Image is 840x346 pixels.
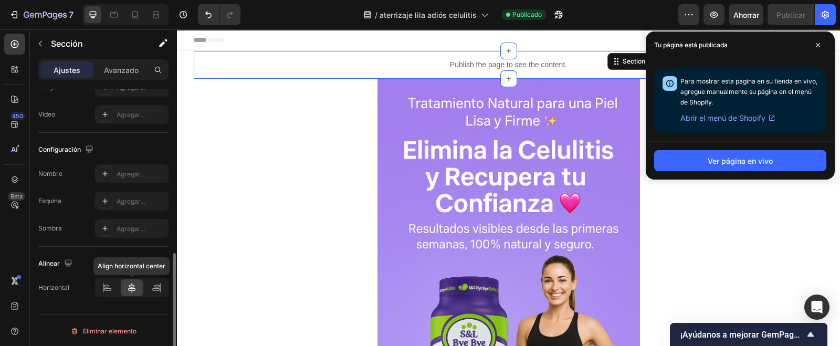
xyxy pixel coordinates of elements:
font: Agregar... [117,83,145,91]
font: Ver página en vivo [708,156,773,165]
p: Publish the page to see the content. [273,30,390,41]
font: Agregar... [117,111,145,119]
font: Publicado [512,11,542,18]
font: 7 [69,9,73,20]
font: Horizontal [38,284,69,291]
button: AI Content [568,26,614,38]
div: Section 1 [444,27,475,37]
font: Sombra [38,224,62,232]
font: Video [38,110,55,118]
div: Abrir Intercom Messenger [804,295,829,320]
iframe: Área de diseño [177,29,840,346]
font: Para mostrar esta página en su tienda en vivo, agregue manualmente su página en el menú de Shopify. [680,77,817,106]
button: Publicar [768,4,814,25]
button: Eliminar elemento [38,323,169,340]
p: Sección [51,37,137,50]
font: Tu página está publicada [654,41,728,49]
button: Mostrar encuesta - ¡Ayúdanos a mejorar GemPages! [680,328,817,341]
font: Avanzado [104,66,139,75]
div: Deshacer/Rehacer [198,4,240,25]
font: Agregar... [117,225,145,233]
font: Nombre [38,170,62,177]
button: Ver página en vivo [654,150,826,171]
font: aterrizaje lila adiós celulitis [380,11,477,19]
font: Agregar... [117,197,145,205]
font: Agregar... [117,170,145,178]
font: Eliminar elemento [83,327,136,335]
font: Esquina [38,197,61,205]
font: Ahorrar [733,11,759,19]
font: Publicar [776,11,805,19]
p: Create Theme Section [494,27,561,37]
span: Help us improve GemPages! [680,330,804,340]
font: 450 [12,112,23,120]
font: Configuración [38,145,81,153]
font: Abrir el menú de Shopify [680,113,765,122]
font: Sección [51,38,83,49]
font: Ajustes [54,66,80,75]
button: 7 [4,4,78,25]
font: ¡Ayúdanos a mejorar GemPages! [680,330,805,340]
font: Alinear [38,259,60,267]
font: / [375,11,377,19]
font: Beta [10,193,23,200]
button: Ahorrar [729,4,763,25]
